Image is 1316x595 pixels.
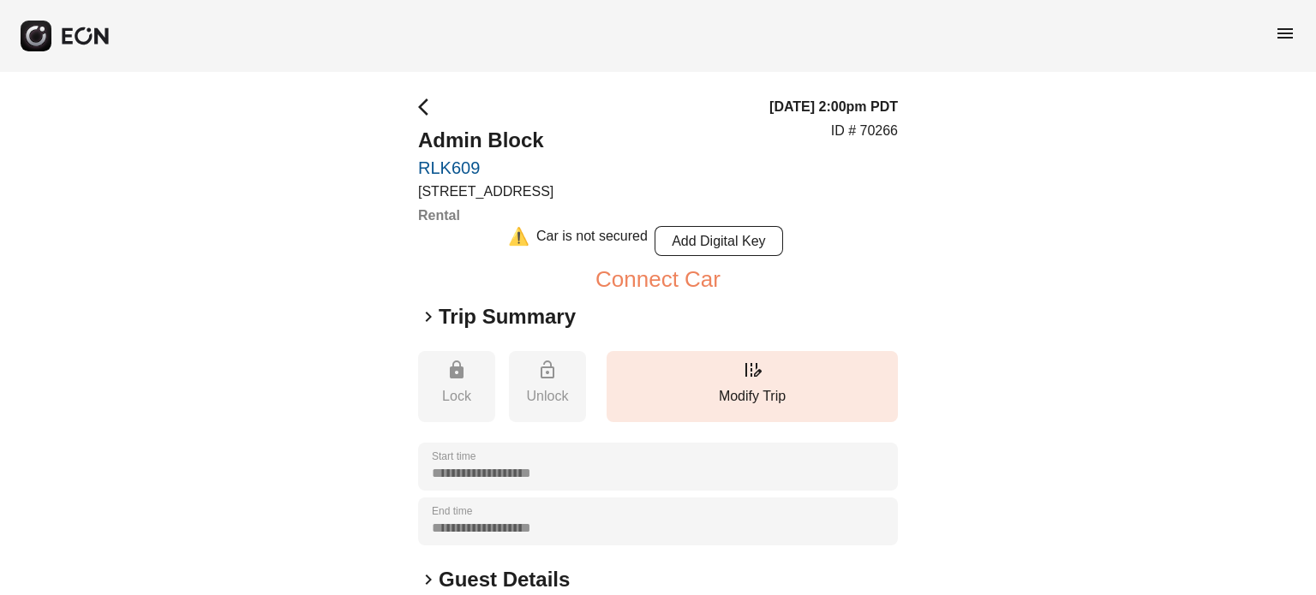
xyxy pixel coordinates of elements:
[508,226,529,256] div: ⚠️
[536,226,648,256] div: Car is not secured
[418,569,439,590] span: keyboard_arrow_right
[418,158,553,178] a: RLK609
[1275,23,1295,44] span: menu
[607,351,898,422] button: Modify Trip
[418,97,439,117] span: arrow_back_ios
[418,127,553,154] h2: Admin Block
[615,386,889,407] p: Modify Trip
[418,306,439,327] span: keyboard_arrow_right
[418,205,553,226] h3: Rental
[655,226,783,256] button: Add Digital Key
[742,360,763,380] span: edit_road
[439,303,576,330] h2: Trip Summary
[831,121,898,141] p: ID # 70266
[439,566,570,593] h2: Guest Details
[769,97,898,117] h3: [DATE] 2:00pm PDT
[595,269,721,289] button: Connect Car
[418,181,553,202] p: [STREET_ADDRESS]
